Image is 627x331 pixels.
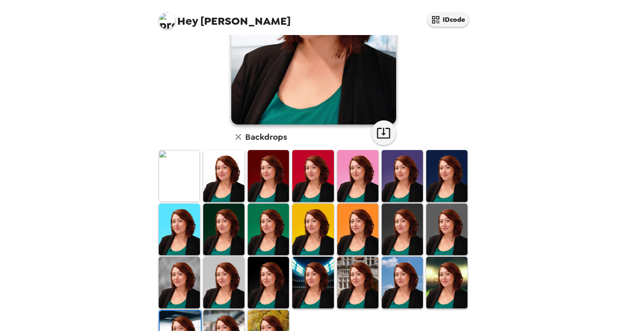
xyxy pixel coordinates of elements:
img: Original [159,150,200,202]
span: Hey [177,14,198,28]
button: IDcode [427,12,469,27]
img: profile pic [159,12,175,29]
h6: Backdrops [245,130,287,143]
span: [PERSON_NAME] [159,8,291,27]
